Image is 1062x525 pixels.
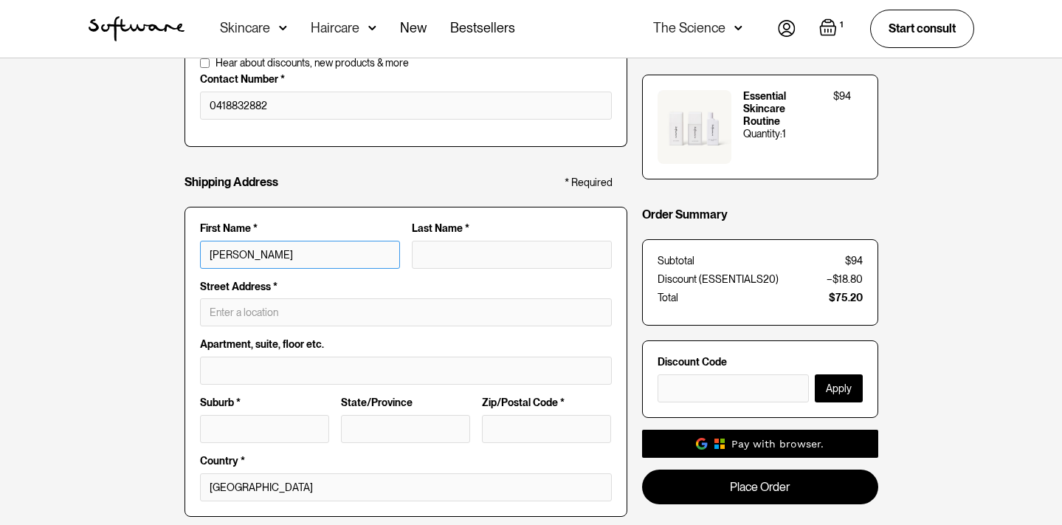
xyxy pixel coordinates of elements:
div: $75.20 [829,292,863,304]
label: Country * [200,455,612,467]
label: Suburb * [200,397,329,409]
div: $94 [833,90,851,103]
label: Apartment, suite, floor etc. [200,338,612,351]
button: Apply Discount [815,374,863,402]
label: State/Province [341,397,470,409]
label: Discount Code [658,356,863,368]
label: Street Address * [200,281,612,293]
div: 1 [782,128,786,140]
div: * Required [565,176,613,189]
h4: Shipping Address [185,175,278,189]
span: Hear about discounts, new products & more [215,57,409,69]
div: Total [658,292,678,304]
a: Start consult [870,10,974,47]
img: arrow down [734,21,742,35]
div: Haircare [311,21,359,35]
div: Quantity: [743,128,782,140]
a: Pay with browser. [642,430,878,458]
div: Pay with browser. [731,436,824,451]
input: Hear about discounts, new products & more [200,58,210,68]
div: Essential Skincare Routine [743,90,821,127]
label: Last Name * [412,222,612,235]
img: Software Logo [89,16,185,41]
label: Zip/Postal Code * [482,397,611,409]
img: arrow down [279,21,287,35]
div: Skincare [220,21,270,35]
div: $94 [845,255,863,267]
a: Open cart containing 1 items [819,18,847,39]
div: 1 [837,18,847,32]
a: Place Order [642,470,878,504]
h4: Order Summary [642,207,728,222]
div: Subtotal [658,255,694,267]
div: −$18.80 [827,273,863,286]
div: Discount (ESSENTIALS20) [658,273,779,286]
a: home [89,16,185,41]
img: arrow down [368,21,376,35]
label: First Name * [200,222,400,235]
label: Contact Number * [200,73,612,86]
input: Enter a location [200,298,612,326]
div: The Science [653,21,725,35]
